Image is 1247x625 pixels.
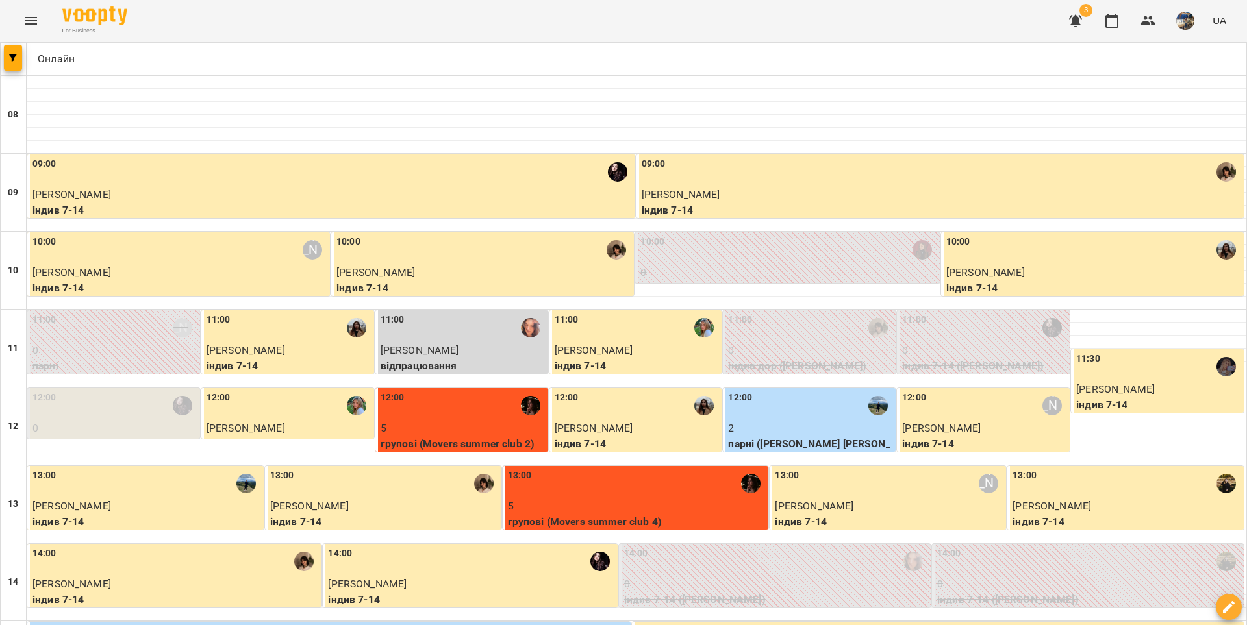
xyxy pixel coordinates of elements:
p: індив 6 ([PERSON_NAME]) [640,280,937,296]
div: Вікторія Половинка [1042,396,1062,415]
p: групові (Movers summer club 2) [381,436,546,452]
img: 10df61c86029c9e6bf63d4085f455a0c.jpg [1176,12,1194,30]
h6: 10 [8,263,18,278]
p: 0 [728,343,893,358]
span: For Business [62,27,127,35]
div: Дарина Бондаренко [913,240,932,260]
p: 5 [508,498,766,514]
span: [PERSON_NAME] [32,266,111,278]
p: Онлайн [32,51,75,67]
img: Вікторія Кубрик [868,318,888,337]
p: індив 7-14 [32,514,261,530]
span: [PERSON_NAME] [946,266,1025,278]
label: 10:00 [32,235,57,249]
img: Абрамова Анастасія [608,162,627,182]
label: 11:00 [381,313,405,327]
p: індив 7-14 [32,202,633,218]
button: UA [1207,8,1231,32]
label: 09:00 [32,157,57,171]
span: [PERSON_NAME] [32,500,111,512]
p: індив 7-14 [902,436,1067,452]
p: індив 7-14 ([PERSON_NAME]) [902,358,1067,374]
img: Яна Гончар [521,318,540,337]
span: [PERSON_NAME] [381,344,459,356]
div: Ферманюк Дарина [1216,552,1236,571]
span: [PERSON_NAME] [207,422,285,434]
img: Вікторія Кубрик [1216,162,1236,182]
label: 13:00 [270,469,294,483]
p: індив 6 ([PERSON_NAME]) [32,436,197,452]
p: 2 [728,421,893,436]
p: відпрацювання [381,358,546,374]
p: індив 7-14 [1013,514,1241,530]
label: 13:00 [775,469,799,483]
img: Voopty Logo [62,6,127,25]
p: 0 [902,343,1067,358]
img: Абрамова Анастасія [173,396,192,415]
img: Вікторія Кубрик [474,474,494,493]
label: 12:00 [381,391,405,405]
p: 0 [624,576,928,592]
p: індив 7-14 [946,280,1241,296]
label: 11:30 [1076,352,1100,366]
label: 10:00 [640,235,664,249]
p: 0 [32,421,197,436]
img: Рожнятовська Анна [1216,240,1236,260]
span: [PERSON_NAME] [207,344,285,356]
label: 14:00 [32,546,57,561]
img: Катерина Халимендик [521,396,540,415]
span: [PERSON_NAME] [32,188,111,201]
span: [PERSON_NAME] [555,422,633,434]
div: Катерина Халимендик [741,474,761,493]
h6: 11 [8,341,18,356]
img: Яна Гончар [903,552,923,571]
p: індив 7-14 [775,514,1003,530]
p: індив 7-14 [642,202,1242,218]
h6: 14 [8,575,18,589]
div: Вікторія Половинка [303,240,322,260]
label: 14:00 [624,546,648,561]
span: [PERSON_NAME] [1076,383,1155,395]
label: 11:00 [902,313,926,327]
label: 10:00 [336,235,360,249]
p: групові (Movers summer club 4) [508,514,766,530]
p: індив 7-14 [328,592,614,607]
span: [PERSON_NAME] [642,188,720,201]
label: 12:00 [902,391,926,405]
span: [PERSON_NAME] [328,578,407,590]
label: 11:00 [728,313,752,327]
p: індив дор ([PERSON_NAME]) [728,358,893,374]
p: індив 7-14 [32,592,319,607]
p: індив 7-14 [555,358,720,374]
span: [PERSON_NAME] [555,344,633,356]
p: 5 [381,421,546,436]
p: 0 [937,576,1241,592]
div: Ілля Родін [868,396,888,415]
label: 11:00 [207,313,231,327]
label: 10:00 [946,235,970,249]
div: Вікторія Кубрик [607,240,626,260]
label: 14:00 [937,546,961,561]
label: 09:00 [642,157,666,171]
p: 0 [640,265,937,280]
p: індив 6 [207,436,372,452]
div: Іванна Лизун [694,318,714,337]
label: 14:00 [328,546,352,561]
label: 13:00 [508,469,532,483]
span: [PERSON_NAME] [775,500,853,512]
img: Якубець Анастасія [1216,357,1236,376]
label: 12:00 [555,391,579,405]
span: [PERSON_NAME] [1013,500,1091,512]
img: Іванна Лизун [347,396,366,415]
span: [PERSON_NAME] [336,266,415,278]
img: Ферманюк Дарина [1216,474,1236,493]
img: Абрамова Анастасія [1042,318,1062,337]
button: Menu [16,5,47,36]
span: [PERSON_NAME] [902,422,981,434]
